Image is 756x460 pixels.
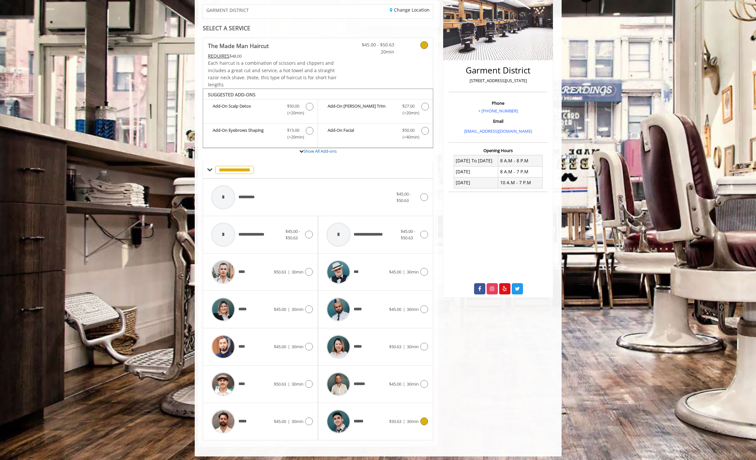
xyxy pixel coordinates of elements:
p: [STREET_ADDRESS][US_STATE] [450,77,546,84]
span: | [403,269,405,275]
td: [DATE] To [DATE] [454,155,498,166]
span: $45.00 - $50.63 [401,228,415,241]
span: This service needs some Advance to be paid before we block your appointment [208,53,229,59]
span: $45.00 [389,381,401,387]
span: GARMENT DISTRICT [206,8,249,13]
td: [DATE] [454,177,498,188]
span: (+20min ) [399,110,418,116]
a: Change Location [390,7,430,13]
h2: Garment District [450,66,546,75]
span: 30min [407,344,419,350]
span: | [288,418,290,424]
span: (+20min ) [284,110,303,116]
h3: Email [450,119,546,123]
span: 20min [356,48,394,55]
b: SUGGESTED ADD-ONS [208,91,256,98]
td: 10 A.M - 7 P.M [498,177,543,188]
span: $45.00 - $50.63 [356,41,394,48]
span: $45.00 [274,344,286,350]
label: Add-On Scalp Detox [206,103,314,118]
span: (+40min ) [399,134,418,140]
span: $50.63 [274,269,286,275]
div: $48.00 [208,53,337,60]
a: Show All Add-ons [303,148,337,154]
label: Add-On Facial [321,127,430,142]
span: $50.63 [389,418,401,424]
span: $45.00 [389,269,401,275]
span: $50.00 [402,127,415,134]
span: $50.00 [287,103,299,110]
span: $50.63 [389,344,401,350]
label: Add-On Beard Trim [321,103,430,118]
span: 30min [407,418,419,424]
td: [DATE] [454,166,498,177]
a: [EMAIL_ADDRESS][DOMAIN_NAME] [464,128,532,134]
span: | [403,344,405,350]
b: Add-On Eyebrows Shaping [213,127,281,140]
span: 30min [292,418,303,424]
span: $45.00 - $50.63 [397,191,411,204]
label: Add-On Eyebrows Shaping [206,127,314,142]
span: $50.63 [274,381,286,387]
div: The Made Man Haircut Add-onS [203,89,434,149]
span: | [288,306,290,312]
span: 30min [292,269,303,275]
span: $45.00 [274,306,286,312]
span: | [288,381,290,387]
td: 8 A.M - 7 P.M [498,166,543,177]
b: Add-On Facial [328,127,396,140]
span: Each haircut is a combination of scissors and clippers and includes a great cut and service, a ho... [208,60,337,88]
span: 30min [407,269,419,275]
b: Add-On Scalp Detox [213,103,281,116]
span: $27.00 [402,103,415,110]
a: + [PHONE_NUMBER] [478,108,518,114]
span: 30min [292,344,303,350]
span: | [288,344,290,350]
div: SELECT A SERVICE [203,25,434,31]
span: 30min [292,381,303,387]
b: The Made Man Haircut [208,41,269,50]
span: 30min [407,306,419,312]
span: | [288,269,290,275]
span: 30min [407,381,419,387]
h3: Phone [450,101,546,105]
span: | [403,418,405,424]
b: Add-On [PERSON_NAME] Trim [328,103,396,116]
span: $45.00 - $50.63 [285,228,300,241]
span: | [403,306,405,312]
span: 30min [292,306,303,312]
h3: Opening Hours [449,148,547,153]
span: $45.00 [389,306,401,312]
span: | [403,381,405,387]
span: $45.00 [274,418,286,424]
span: (+20min ) [284,134,303,140]
span: $15.00 [287,127,299,134]
td: 8 A.M - 8 P.M [498,155,543,166]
